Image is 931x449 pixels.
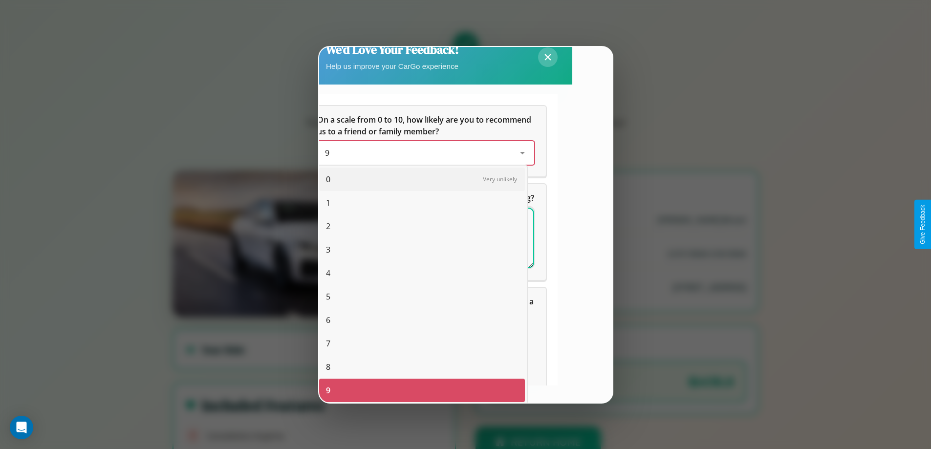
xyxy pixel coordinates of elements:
span: 2 [326,220,330,232]
div: 5 [319,285,525,308]
span: Which of the following features do you value the most in a vehicle? [317,296,536,319]
span: 9 [325,148,329,158]
span: 8 [326,361,330,373]
span: Very unlikely [483,175,517,183]
span: 1 [326,197,330,209]
span: On a scale from 0 to 10, how likely are you to recommend us to a friend or family member? [317,114,533,137]
div: 10 [319,402,525,426]
h2: We'd Love Your Feedback! [326,42,459,58]
div: On a scale from 0 to 10, how likely are you to recommend us to a friend or family member? [305,106,546,176]
div: 1 [319,191,525,214]
div: 3 [319,238,525,261]
div: Give Feedback [919,205,926,244]
div: 7 [319,332,525,355]
h5: On a scale from 0 to 10, how likely are you to recommend us to a friend or family member? [317,114,534,137]
span: 7 [326,338,330,349]
div: 8 [319,355,525,379]
div: 4 [319,261,525,285]
div: Open Intercom Messenger [10,416,33,439]
div: 2 [319,214,525,238]
span: What can we do to make your experience more satisfying? [317,192,534,203]
span: 0 [326,173,330,185]
p: Help us improve your CarGo experience [326,60,459,73]
span: 4 [326,267,330,279]
div: On a scale from 0 to 10, how likely are you to recommend us to a friend or family member? [317,141,534,165]
span: 5 [326,291,330,302]
div: 0 [319,168,525,191]
span: 3 [326,244,330,256]
span: 6 [326,314,330,326]
span: 9 [326,385,330,396]
div: 6 [319,308,525,332]
div: 9 [319,379,525,402]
